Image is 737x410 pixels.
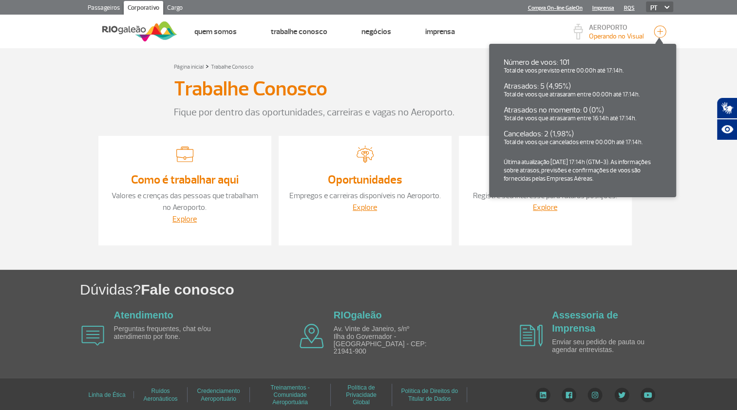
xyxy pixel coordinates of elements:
a: Trabalhe Conosco [271,27,327,37]
small: Última atualização [DATE] 17:14h (GTM-3). As informações sobre atrasos, previsões e confirmações ... [504,158,651,183]
span: Fale conosco [141,281,234,298]
a: Oportunidades [328,172,402,187]
a: Imprensa [425,27,455,37]
a: Negócios [361,27,391,37]
a: Como é trabalhar aqui [131,172,239,187]
img: LinkedIn [535,388,550,402]
a: RIOgaleão [334,310,382,320]
p: Atrasados no momento: 0 (0%) [504,106,661,114]
p: Perguntas frequentes, chat e/ou atendimento por fone. [114,325,226,340]
p: AEROPORTO [589,24,644,31]
a: Linha de Ética [88,388,125,402]
h1: Dúvidas? [80,280,737,299]
a: > [206,60,209,72]
a: Quem Somos [194,27,237,37]
a: Compra On-line GaleOn [528,5,583,11]
a: Política de Direitos do Titular de Dados [401,384,458,405]
p: Atrasados: 5 (4,95%) [504,82,661,90]
a: Corporativo [124,1,163,17]
p: Enviar seu pedido de pauta ou agendar entrevistas. [552,338,664,354]
button: Abrir recursos assistivos. [717,119,737,140]
a: Explore [172,214,197,224]
small: Total de voos que atrasaram entre 16:14h até 17:14h. [504,114,636,122]
a: Empregos e carreiras disponíveis no Aeroporto. [289,191,441,201]
a: Treinamentos - Comunidade Aeroportuária [270,381,309,410]
img: airplane icon [300,324,324,348]
a: Passageiros [84,1,124,17]
h3: Trabalhe Conosco [174,77,327,101]
a: Valores e crenças das pessoas que trabalham no Aeroporto. [112,191,258,212]
a: Trabalhe Conosco [211,63,254,71]
a: Explore [533,203,557,212]
p: Cancelados: 2 (1,98%) [504,130,661,138]
a: Ruídos Aeronáuticos [143,384,177,405]
p: Av. Vinte de Janeiro, s/nº Ilha do Governador - [GEOGRAPHIC_DATA] - CEP: 21941-900 [334,325,446,355]
p: Número de voos: 101 [504,58,661,66]
a: Imprensa [592,5,614,11]
small: Total de voos previsto entre 00:00h até 17:14h. [504,67,624,75]
a: Explore [353,203,377,212]
small: Total de voos que cancelados entre 00:00h até 17:14h. [504,138,643,146]
p: Visibilidade de 10000m [589,31,644,41]
button: Abrir tradutor de língua de sinais. [717,97,737,119]
a: Credenciamento Aeroportuário [197,384,240,405]
a: Atendimento [114,310,173,320]
a: Assessoria de Imprensa [552,310,618,334]
img: airplane icon [81,326,104,346]
img: Facebook [562,388,576,402]
a: Cargo [163,1,187,17]
p: Fique por dentro das oportunidades, carreiras e vagas no Aeroporto. [174,105,564,120]
small: Total de voos que atrasaram entre 00:00h até 17:14h. [504,91,640,98]
a: Página inicial [174,63,204,71]
a: Política de Privacidade Global [346,381,377,410]
img: Twitter [614,388,629,402]
a: RQS [624,5,635,11]
div: Plugin de acessibilidade da Hand Talk. [717,97,737,140]
img: Instagram [587,388,603,402]
a: Registre seu interesse para futuras posições. [473,191,617,201]
img: YouTube [641,388,655,402]
img: airplane icon [520,325,543,347]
